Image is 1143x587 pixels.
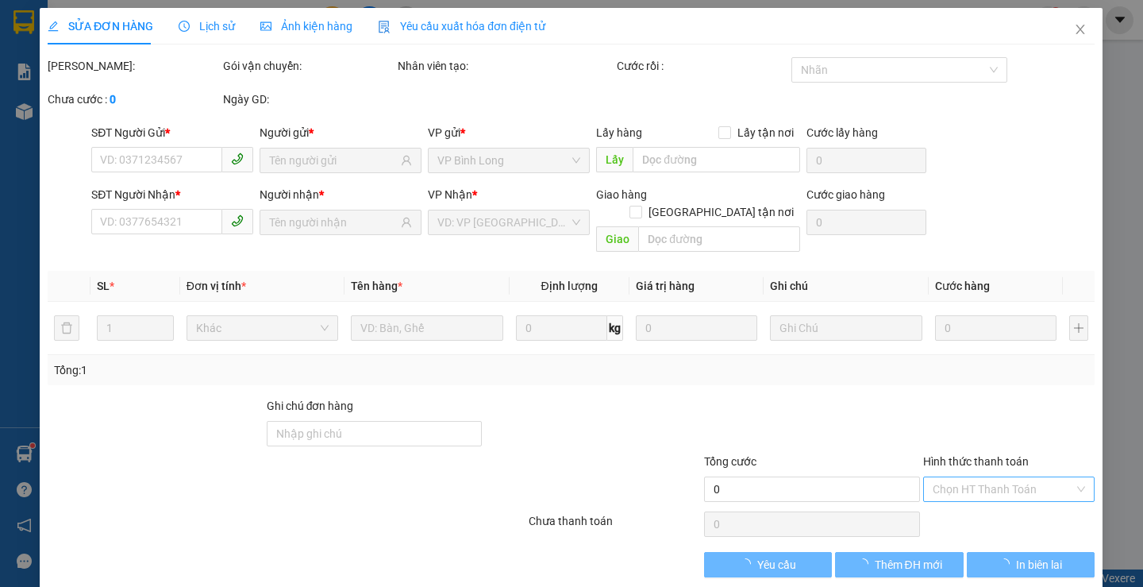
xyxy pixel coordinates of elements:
div: Cước rồi : [617,57,789,75]
span: In biên lai [1017,556,1063,573]
span: kg [607,315,623,341]
span: Yêu cầu [758,556,797,573]
span: Đơn vị tính [187,280,246,292]
span: edit [48,21,59,32]
span: Lấy tận nơi [732,124,801,141]
div: Ngày GD: [223,91,395,108]
label: Ghi chú đơn hàng [267,400,354,412]
div: Chưa cước : [48,91,220,108]
button: Thêm ĐH mới [836,552,964,577]
span: loading [999,558,1017,570]
input: Dọc đường [639,226,801,252]
div: VP gửi [429,124,591,141]
input: Dọc đường [633,147,801,172]
input: Cước giao hàng [807,210,927,235]
div: Tổng: 1 [54,361,442,379]
span: SỬA ĐƠN HÀNG [48,20,153,33]
img: icon [379,21,391,33]
span: Tên hàng [352,280,403,292]
span: Định lượng [541,280,598,292]
div: Gói vận chuyển: [223,57,395,75]
span: Cước hàng [935,280,990,292]
button: Close [1059,8,1103,52]
input: Cước lấy hàng [807,148,927,173]
span: clock-circle [179,21,190,32]
span: SL [97,280,110,292]
span: Giá trị hàng [636,280,695,292]
input: Tên người gửi [270,152,398,169]
span: Thêm ĐH mới [875,556,942,573]
span: loading [857,558,875,570]
input: VD: Bàn, Ghế [352,315,503,341]
button: plus [1070,315,1089,341]
span: user [402,217,413,228]
input: 0 [636,315,758,341]
div: SĐT Người Gửi [92,124,254,141]
span: picture [261,21,272,32]
button: Yêu cầu [704,552,832,577]
span: [GEOGRAPHIC_DATA] tận nơi [643,203,801,221]
label: Hình thức thanh toán [923,455,1029,468]
div: [PERSON_NAME]: [48,57,220,75]
b: 0 [110,93,116,106]
th: Ghi chú [764,271,929,302]
input: Tên người nhận [270,214,398,231]
span: user [402,155,413,166]
div: Người gửi [260,124,422,141]
input: 0 [935,315,1057,341]
label: Cước giao hàng [807,188,886,201]
input: Ghi chú đơn hàng [267,421,483,446]
span: Tổng cước [704,455,756,468]
span: VP Nhận [429,188,473,201]
span: Ảnh kiện hàng [261,20,353,33]
div: Chưa thanh toán [528,512,703,540]
span: Yêu cầu xuất hóa đơn điện tử [379,20,546,33]
input: Ghi Chú [771,315,922,341]
span: Lấy [597,147,633,172]
button: delete [54,315,79,341]
span: phone [232,153,244,165]
div: SĐT Người Nhận [92,186,254,203]
div: Nhân viên tạo: [398,57,614,75]
span: Giao hàng [597,188,648,201]
span: Lịch sử [179,20,236,33]
span: Giao [597,226,639,252]
span: loading [741,558,758,570]
span: phone [232,214,244,227]
span: close [1075,23,1087,36]
span: Lấy hàng [597,126,643,139]
button: In biên lai [967,552,1095,577]
label: Cước lấy hàng [807,126,879,139]
span: Khác [196,316,329,340]
span: VP Bình Long [438,149,581,172]
div: Người nhận [260,186,422,203]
